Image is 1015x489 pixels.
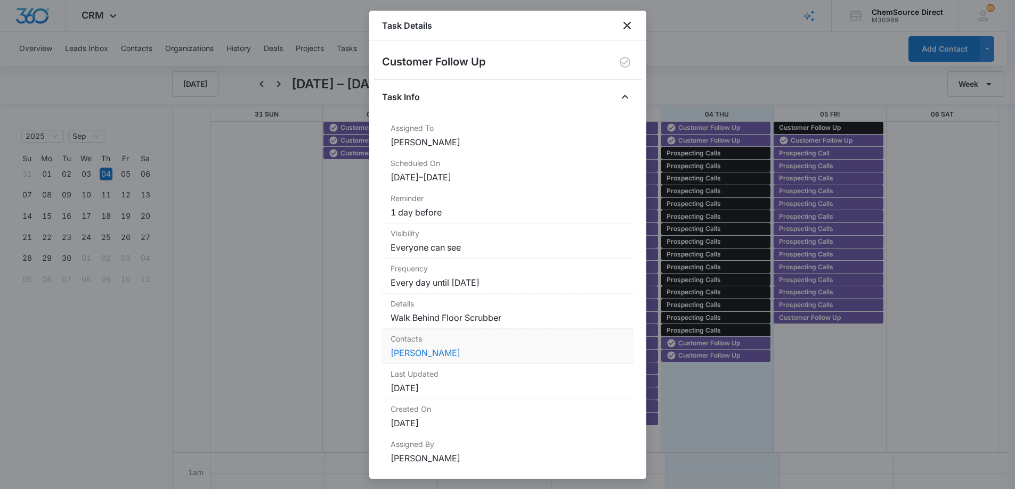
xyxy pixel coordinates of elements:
dd: [DATE] [391,382,625,394]
dd: [DATE] [391,417,625,429]
div: FrequencyEvery day until [DATE] [382,259,634,294]
dt: Created On [391,403,625,415]
div: Assigned To[PERSON_NAME] [382,118,634,153]
h2: Customer Follow Up [382,54,485,71]
div: Reminder1 day before [382,188,634,223]
div: Contacts[PERSON_NAME] [382,329,634,364]
dt: Details [391,298,625,309]
dt: Assigned By [391,438,625,450]
dt: Contacts [391,333,625,344]
dd: Everyone can see [391,241,625,254]
dt: Assigned To [391,122,625,134]
dt: Visibility [391,228,625,239]
dt: Last Updated [391,368,625,379]
h1: Task Details [382,19,432,32]
div: Assigned By[PERSON_NAME] [382,434,634,469]
dd: [PERSON_NAME] [391,136,625,148]
dd: [DATE] – [DATE] [391,171,625,184]
a: [PERSON_NAME] [391,347,460,358]
dd: 1 day before [391,206,625,219]
dd: [PERSON_NAME] [391,452,625,465]
h4: Task Info [382,90,420,103]
dd: Every day until [DATE] [391,276,625,289]
div: VisibilityEveryone can see [382,223,634,259]
dd: Walk Behind Floor Scrubber [391,311,625,324]
dt: Reminder [391,193,625,204]
div: Scheduled On[DATE]–[DATE] [382,153,634,188]
button: close [621,19,634,32]
div: DetailsWalk Behind Floor Scrubber [382,294,634,329]
button: Close [616,88,634,105]
div: Created On[DATE] [382,399,634,434]
dt: Scheduled On [391,158,625,169]
div: Last Updated[DATE] [382,364,634,399]
dt: Frequency [391,263,625,274]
